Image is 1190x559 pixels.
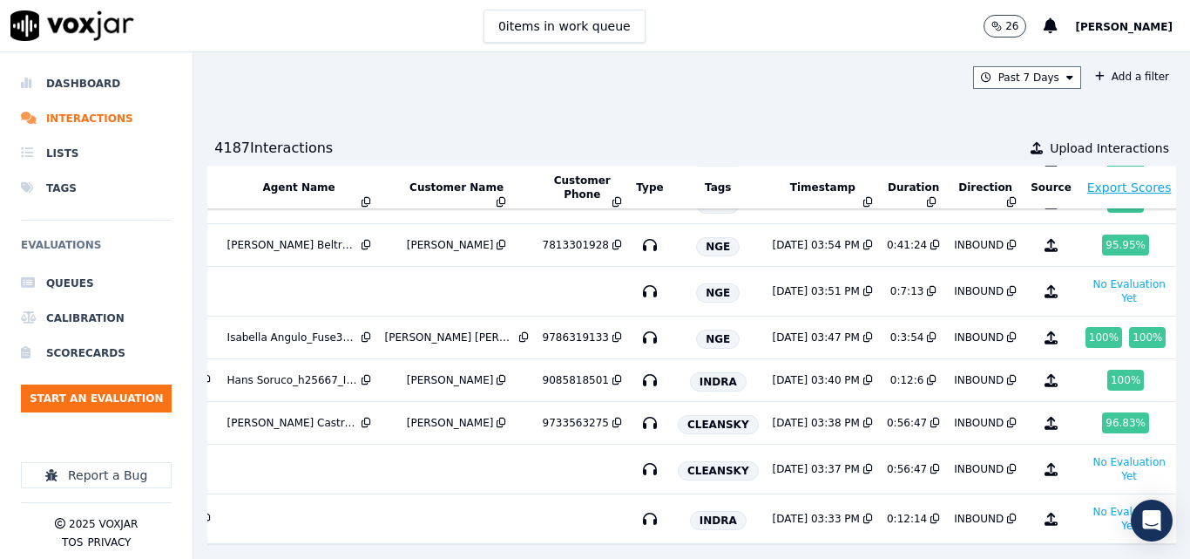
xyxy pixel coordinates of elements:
div: 9733563275 [543,416,609,430]
div: 0:41:24 [887,238,927,252]
button: Source [1031,181,1072,194]
button: No Evaluation Yet [1085,274,1173,309]
div: [PERSON_NAME] [PERSON_NAME] [385,331,516,344]
div: 0:56:47 [887,462,927,476]
button: Start an Evaluation [21,385,172,412]
span: INDRA [690,511,747,530]
a: Queues [21,266,172,301]
a: Lists [21,136,172,171]
button: Past 7 Days [973,66,1081,89]
div: 0:12:14 [887,512,927,526]
img: voxjar logo [10,10,134,41]
a: Tags [21,171,172,206]
div: [PERSON_NAME] Beltran_Fuse1073­_NGE [227,238,358,252]
p: 2025 Voxjar [69,517,138,531]
button: Timestamp [790,181,855,194]
div: 100 % [1107,370,1144,391]
div: 7813301928 [543,238,609,252]
button: Type [636,181,663,194]
span: [PERSON_NAME] [1075,21,1173,33]
div: [DATE] 03:54 PM [773,238,860,252]
div: 96.83 % [1102,412,1149,433]
span: NGE [696,237,740,256]
button: [PERSON_NAME] [1075,16,1190,37]
div: 0:56:47 [887,416,927,430]
span: NGE [696,283,740,303]
span: INDRA [690,372,747,392]
div: 100 % [1085,327,1122,348]
button: Report a Bug [21,462,172,488]
div: [DATE] 03:51 PM [773,284,860,298]
div: INBOUND [954,331,1004,344]
div: [PERSON_NAME] [407,416,494,430]
div: INBOUND [954,462,1004,476]
p: 26 [1005,19,1018,33]
button: Direction [958,181,1012,194]
button: TOS [62,535,83,549]
div: 0:12:6 [890,373,924,387]
div: 100 % [1129,327,1166,348]
button: Privacy [87,535,131,549]
div: INBOUND [954,284,1004,298]
button: Customer Phone [543,174,622,201]
div: 9085818501 [543,373,609,387]
button: Export Scores [1087,179,1172,196]
button: Agent Name [262,181,335,194]
span: NGE [696,330,740,349]
button: No Evaluation Yet [1085,501,1173,536]
button: 26 [984,15,1026,37]
button: Customer Name [409,181,504,194]
div: [DATE] 03:37 PM [773,462,860,476]
a: Scorecards [21,336,172,371]
div: [PERSON_NAME] [407,238,494,252]
div: [DATE] 03:38 PM [773,416,860,430]
h6: Evaluations [21,235,172,266]
button: Tags [705,181,731,194]
div: 0:7:13 [890,284,924,298]
div: 9786319133 [543,331,609,344]
div: [DATE] 03:33 PM [773,512,860,526]
button: Duration [888,181,939,194]
div: 0:3:54 [890,331,924,344]
div: INBOUND [954,512,1004,526]
div: Hans Soruco_h25667­_INDRA [227,373,358,387]
div: 4187 Interaction s [214,138,333,159]
div: Isabella Angulo_Fuse3002_NGE [227,331,358,344]
button: No Evaluation Yet [1085,452,1173,487]
div: 95.95 % [1102,235,1149,256]
div: INBOUND [954,373,1004,387]
div: INBOUND [954,238,1004,252]
a: Calibration [21,301,172,336]
button: 0items in work queue [483,10,646,43]
div: [DATE] 03:47 PM [773,331,860,344]
button: 26 [984,15,1044,37]
a: Interactions [21,101,172,136]
button: Add a filter [1088,66,1176,87]
a: Dashboard [21,66,172,101]
div: INBOUND [954,416,1004,430]
div: [DATE] 03:40 PM [773,373,860,387]
span: CLEANSKY [678,461,759,481]
div: Open Intercom Messenger [1131,500,1173,542]
div: [PERSON_NAME] [407,373,494,387]
div: [PERSON_NAME] Castro_r13918_CLEANSKY [227,416,358,430]
span: CLEANSKY [678,415,759,434]
span: Upload Interactions [1050,140,1169,157]
button: Upload Interactions [1031,140,1169,157]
